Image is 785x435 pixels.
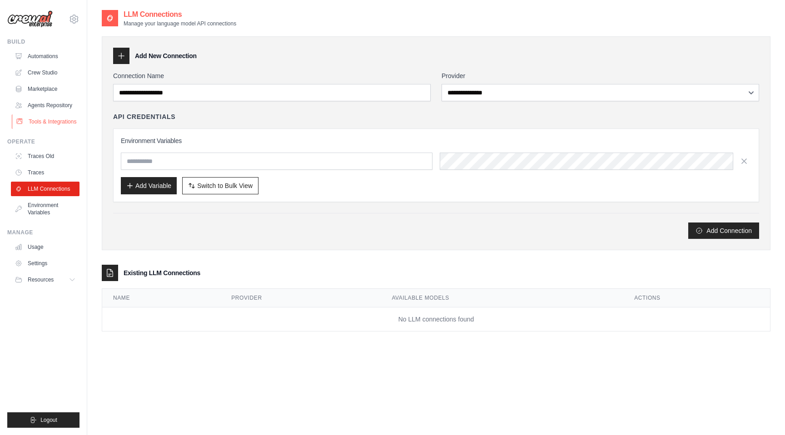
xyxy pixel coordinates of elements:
button: Add Variable [121,177,177,194]
th: Name [102,289,220,307]
button: Add Connection [688,222,759,239]
a: Crew Studio [11,65,79,80]
div: Operate [7,138,79,145]
span: Logout [40,416,57,424]
a: Tools & Integrations [12,114,80,129]
th: Provider [220,289,381,307]
span: Resources [28,276,54,283]
h3: Add New Connection [135,51,197,60]
button: Logout [7,412,79,428]
a: Settings [11,256,79,271]
h3: Existing LLM Connections [124,268,200,277]
a: Marketplace [11,82,79,96]
a: Agents Repository [11,98,79,113]
button: Switch to Bulk View [182,177,258,194]
img: Logo [7,10,53,28]
label: Provider [442,71,759,80]
div: Manage [7,229,79,236]
th: Actions [623,289,770,307]
label: Connection Name [113,71,431,80]
h4: API Credentials [113,112,175,121]
span: Switch to Bulk View [197,181,253,190]
a: Usage [11,240,79,254]
a: Traces Old [11,149,79,163]
div: Build [7,38,79,45]
th: Available Models [381,289,623,307]
p: Manage your language model API connections [124,20,236,27]
h2: LLM Connections [124,9,236,20]
a: Environment Variables [11,198,79,220]
h3: Environment Variables [121,136,751,145]
a: LLM Connections [11,182,79,196]
button: Resources [11,272,79,287]
a: Traces [11,165,79,180]
td: No LLM connections found [102,307,770,331]
a: Automations [11,49,79,64]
